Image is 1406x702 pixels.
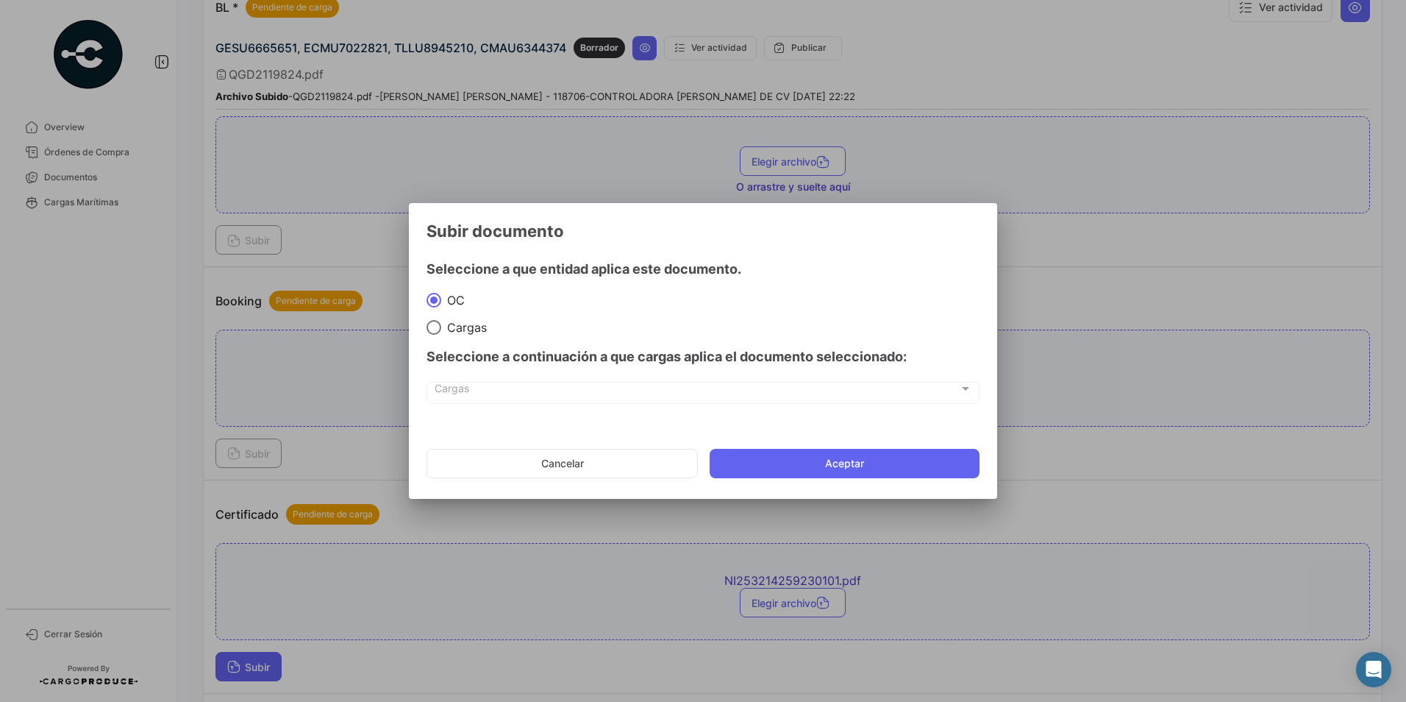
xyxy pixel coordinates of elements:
span: Cargas [435,386,959,398]
h4: Seleccione a continuación a que cargas aplica el documento seleccionado: [427,347,979,367]
button: Cancelar [427,449,698,478]
span: OC [441,293,465,308]
span: Cargas [441,320,487,335]
div: Abrir Intercom Messenger [1356,652,1391,687]
button: Aceptar [710,449,979,478]
h4: Seleccione a que entidad aplica este documento. [427,259,979,280]
h3: Subir documento [427,221,979,241]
